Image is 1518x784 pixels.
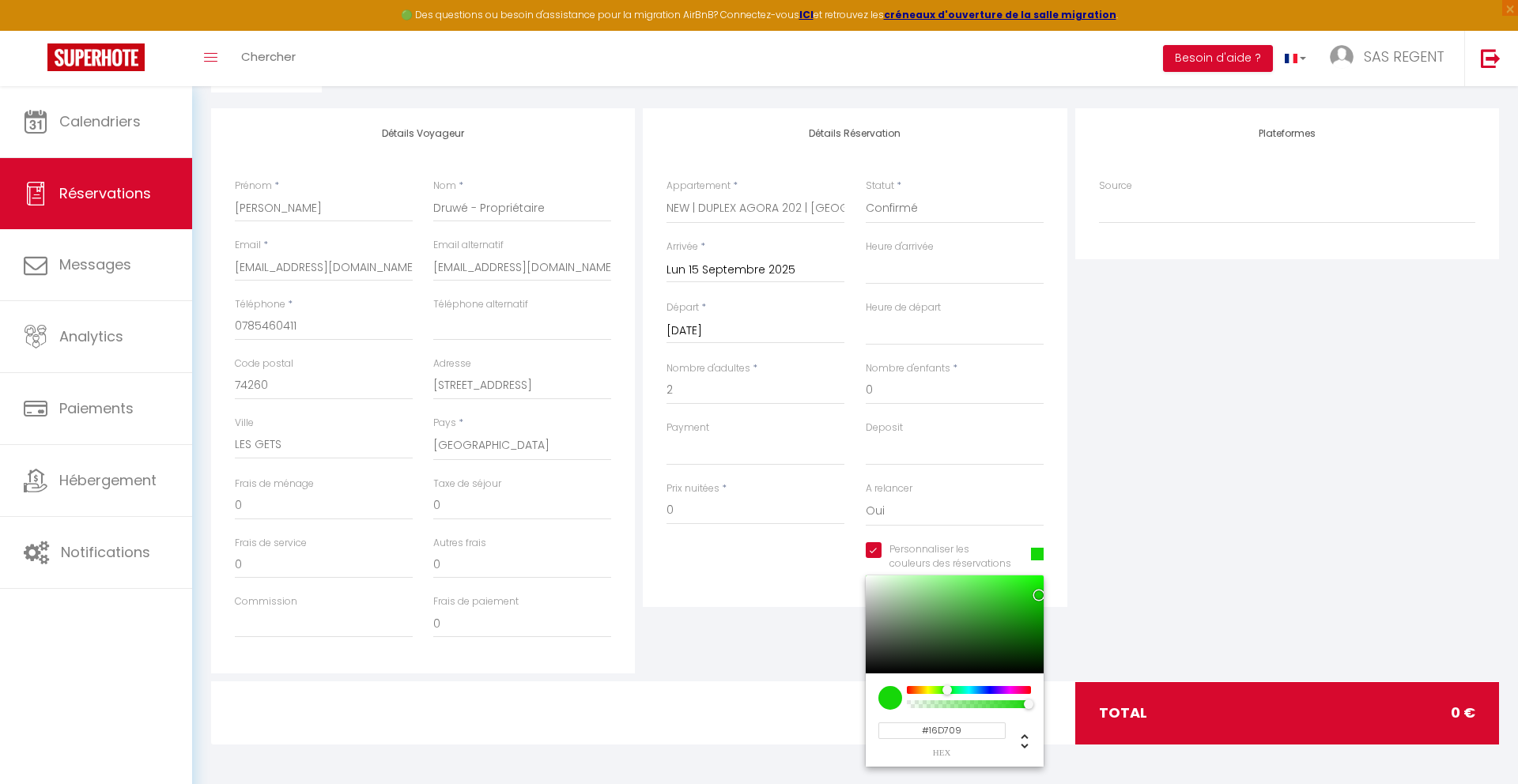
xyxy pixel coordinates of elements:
[59,326,123,346] span: Analytics
[433,416,456,431] label: Pays
[229,31,308,86] a: Chercher
[866,361,950,376] label: Nombre d'enfants
[866,420,903,435] label: Deposit
[13,6,60,54] button: Ouvrir le widget de chat LiveChat
[433,179,456,194] label: Nom
[878,748,1006,757] span: hex
[884,8,1116,21] a: créneaux d'ouverture de la salle migration
[1481,48,1501,68] img: logout
[866,300,941,315] label: Heure de départ
[59,398,134,418] span: Paiements
[235,238,261,253] label: Email
[666,128,1043,139] h4: Détails Réservation
[433,297,528,312] label: Téléphone alternatif
[866,481,912,496] label: A relancer
[1163,45,1273,72] button: Besoin d'aide ?
[59,254,131,274] span: Messages
[666,361,750,376] label: Nombre d'adultes
[433,536,486,551] label: Autres frais
[866,179,894,194] label: Statut
[1006,722,1031,757] div: Change another color definition
[666,239,698,254] label: Arrivée
[433,238,504,253] label: Email alternatif
[666,420,709,435] label: Payment
[59,183,151,203] span: Réservations
[59,470,157,490] span: Hébergement
[235,179,272,194] label: Prénom
[1099,128,1475,139] h4: Plateformes
[666,179,731,194] label: Appartement
[59,111,141,131] span: Calendriers
[433,356,471,371] label: Adresse
[235,594,297,609] label: Commission
[235,356,293,371] label: Code postal
[235,536,307,551] label: Frais de service
[666,481,719,496] label: Prix nuitées
[433,477,501,492] label: Taxe de séjour
[878,722,1006,739] input: hex
[47,43,145,71] img: Super Booking
[799,8,814,21] a: ICI
[866,239,934,254] label: Heure d'arrivée
[235,477,314,492] label: Frais de ménage
[235,416,254,431] label: Ville
[433,594,519,609] label: Frais de paiement
[1318,31,1464,86] a: ... SAS REGENT
[235,297,285,312] label: Téléphone
[666,300,699,315] label: Départ
[1451,702,1475,724] span: 0 €
[241,48,296,65] span: Chercher
[61,542,150,562] span: Notifications
[1075,682,1498,744] div: total
[1330,45,1354,69] img: ...
[1099,179,1132,194] label: Source
[235,128,611,139] h4: Détails Voyageur
[1364,47,1444,66] span: SAS REGENT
